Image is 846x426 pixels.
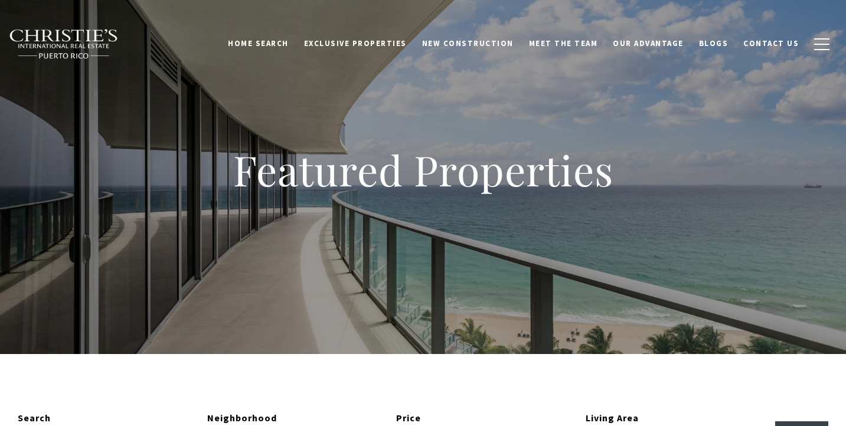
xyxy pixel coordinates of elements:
h1: Featured Properties [158,144,689,196]
a: Blogs [691,32,736,55]
a: Meet the Team [521,32,606,55]
span: New Construction [422,38,514,48]
span: Our Advantage [613,38,684,48]
span: Blogs [699,38,729,48]
a: Our Advantage [605,32,691,55]
a: New Construction [414,32,521,55]
div: Price [396,411,577,426]
img: Christie's International Real Estate black text logo [9,29,119,60]
a: Home Search [220,32,296,55]
div: Living Area [586,411,766,426]
span: Exclusive Properties [304,38,407,48]
div: Neighborhood [207,411,388,426]
a: Exclusive Properties [296,32,414,55]
div: Search [18,411,198,426]
span: Contact Us [743,38,799,48]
